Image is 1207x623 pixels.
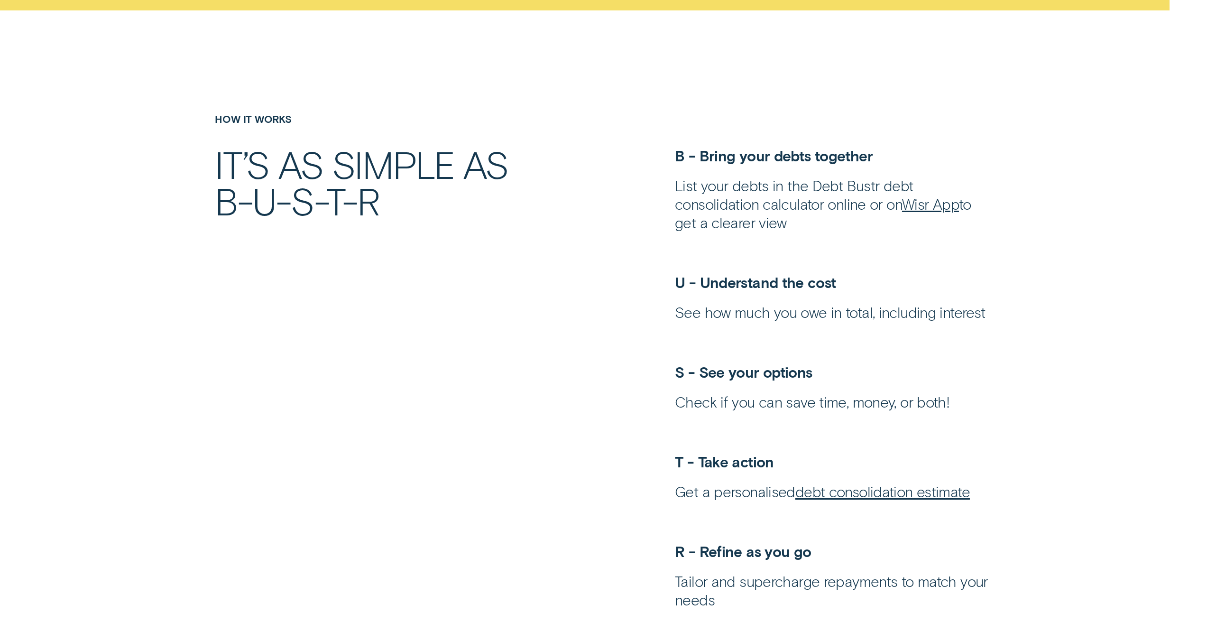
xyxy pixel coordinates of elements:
h4: HOW IT WORKS [209,113,472,125]
p: Check if you can save time, money, or both! [675,392,992,411]
p: List your debts in the Debt Bustr debt consolidation calculator online or on to get a clearer view [675,176,992,232]
strong: S - See your options [675,363,812,381]
h2: IT’S AS SIMPLE AS B-U-S-T-R [215,146,532,219]
strong: T - Take action [675,453,774,470]
a: Wisr App [902,195,959,213]
a: debt consolidation estimate [795,483,970,500]
strong: U - Understand the cost [675,273,836,291]
strong: B - Bring your debts together [675,147,873,164]
p: See how much you owe in total, including interest [675,303,992,321]
p: Get a personalised [675,482,992,501]
p: Tailor and supercharge repayments to match your needs [675,572,992,609]
strong: R - Refine as you go [675,542,811,560]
